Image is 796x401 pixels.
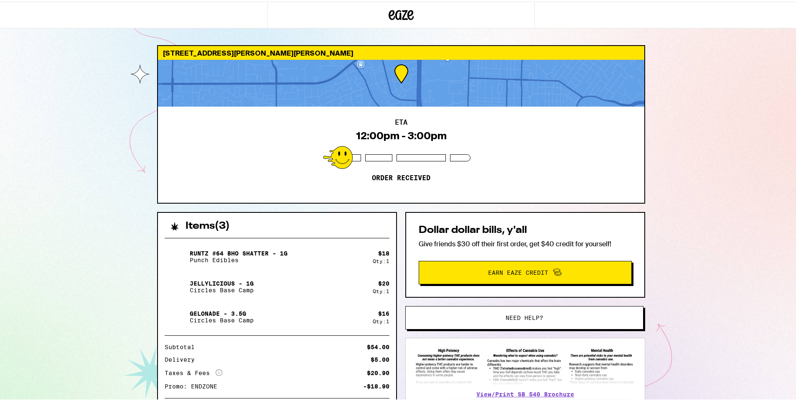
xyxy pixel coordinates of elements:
div: Delivery [165,355,201,361]
p: Runtz #64 BHO Shatter - 1g [190,248,287,255]
h2: Dollar dollar bills, y'all [419,224,632,234]
a: View/Print SB 540 Brochure [476,389,574,396]
div: Taxes & Fees [165,368,222,375]
p: Circles Base Camp [190,315,254,322]
p: Punch Edibles [190,255,287,262]
div: $ 16 [378,309,389,315]
img: Gelonade - 3.5g [165,304,188,327]
div: 12:00pm - 3:00pm [356,128,447,140]
p: Gelonade - 3.5g [190,309,254,315]
div: Subtotal [165,342,201,348]
img: Jellylicious - 1g [165,273,188,297]
p: Circles Base Camp [190,285,254,292]
div: $ 18 [378,248,389,255]
p: Jellylicious - 1g [190,278,254,285]
p: Order received [372,172,430,181]
h2: ETA [395,117,407,124]
span: Earn Eaze Credit [488,268,548,274]
button: Need help? [405,304,643,328]
div: $20.90 [367,368,389,374]
div: Qty: 1 [373,287,389,292]
div: Promo: ENDZONE [165,382,223,388]
div: $ 20 [378,278,389,285]
span: Hi. Need any help? [5,6,60,13]
img: SB 540 Brochure preview [414,345,636,384]
button: Earn Eaze Credit [419,259,632,283]
h2: Items ( 3 ) [186,220,230,230]
p: Give friends $30 off their first order, get $40 credit for yourself! [419,238,632,247]
div: -$18.90 [363,382,389,388]
img: Runtz #64 BHO Shatter - 1g [165,243,188,267]
div: $54.00 [367,342,389,348]
div: [STREET_ADDRESS][PERSON_NAME][PERSON_NAME] [158,44,644,58]
span: Need help? [506,313,543,319]
div: Qty: 1 [373,317,389,322]
div: Qty: 1 [373,257,389,262]
div: $5.00 [371,355,389,361]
